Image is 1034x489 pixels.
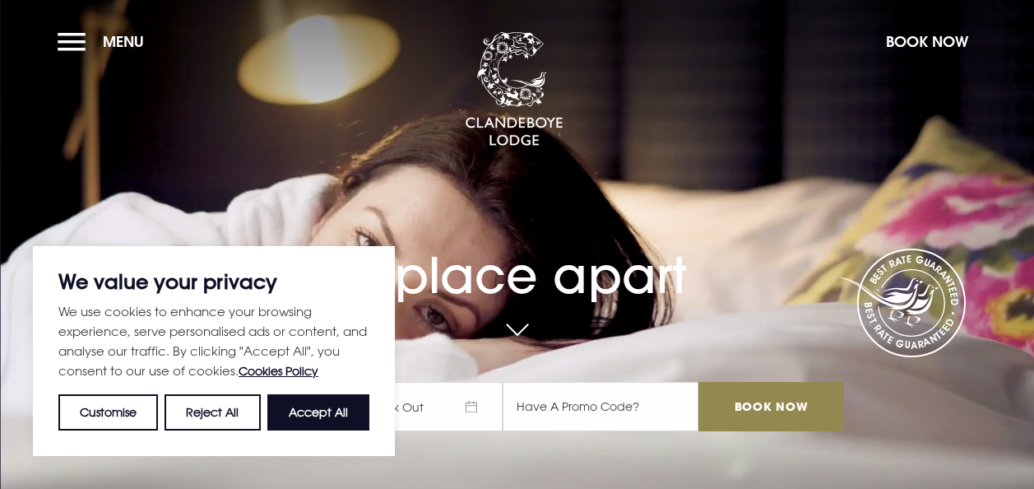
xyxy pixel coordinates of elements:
[165,394,260,431] button: Reject All
[503,382,698,431] input: Have A Promo Code?
[58,301,369,381] p: We use cookies to enhance your browsing experience, serve personalised ads or content, and analys...
[267,394,369,431] button: Accept All
[103,32,144,51] span: Menu
[58,272,369,291] p: We value your privacy
[698,382,843,431] input: Book Now
[58,394,158,431] button: Customise
[346,382,503,431] span: Check Out
[190,216,843,305] h1: A place apart
[465,32,563,147] img: Clandeboye Lodge
[239,364,318,378] a: Cookies Policy
[878,24,976,59] button: Book Now
[33,246,395,456] div: We value your privacy
[58,24,152,59] button: Menu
